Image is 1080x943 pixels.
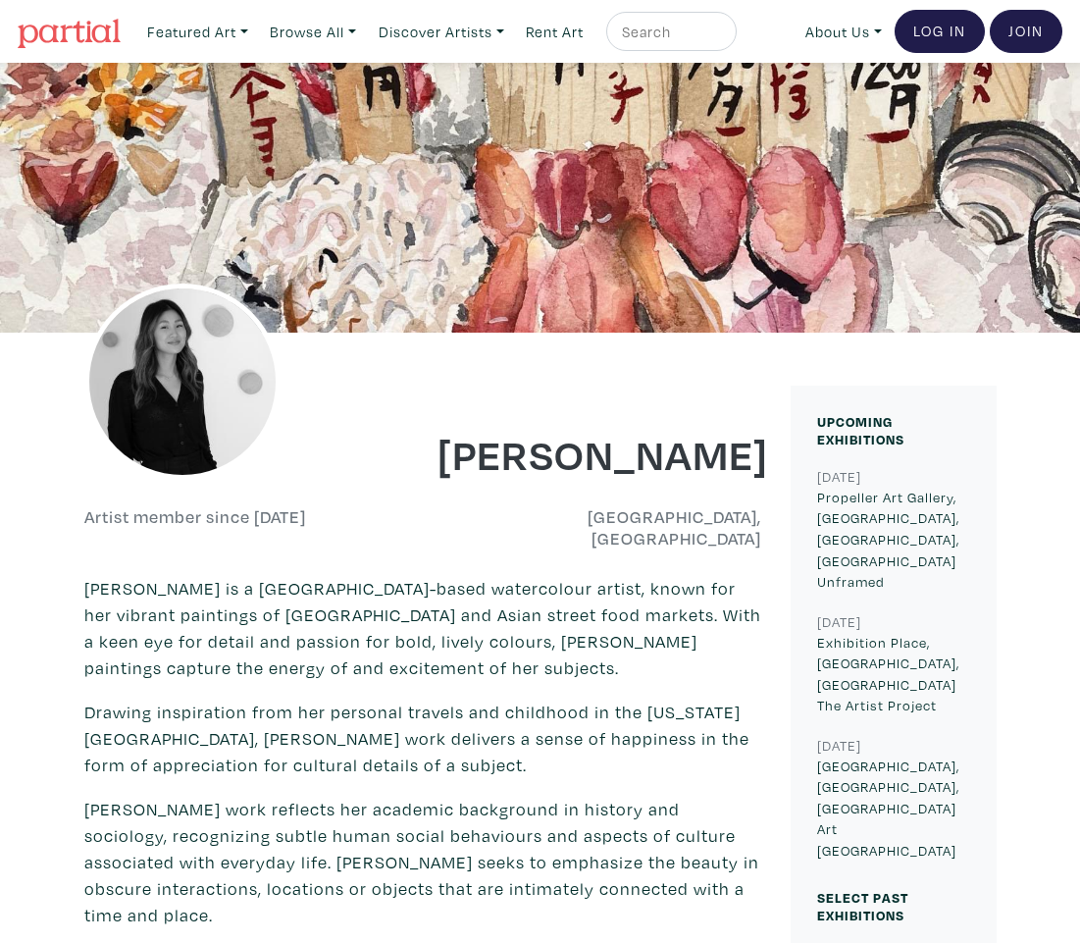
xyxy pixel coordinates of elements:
p: Drawing inspiration from her personal travels and childhood in the [US_STATE][GEOGRAPHIC_DATA], [... [84,699,761,778]
a: About Us [797,12,891,52]
h6: Artist member since [DATE] [84,506,306,528]
small: [DATE] [817,612,861,631]
p: [GEOGRAPHIC_DATA], [GEOGRAPHIC_DATA], [GEOGRAPHIC_DATA] Art [GEOGRAPHIC_DATA] [817,756,970,862]
p: [PERSON_NAME] work reflects her academic background in history and sociology, recognizing subtle ... [84,796,761,928]
img: phpThumb.php [84,284,281,480]
a: Featured Art [138,12,257,52]
a: Log In [895,10,985,53]
p: [PERSON_NAME] is a [GEOGRAPHIC_DATA]-based watercolour artist, known for her vibrant paintings of... [84,575,761,681]
h1: [PERSON_NAME] [437,427,761,480]
p: Propeller Art Gallery, [GEOGRAPHIC_DATA], [GEOGRAPHIC_DATA], [GEOGRAPHIC_DATA] Unframed [817,487,970,593]
small: Select Past Exhibitions [817,888,908,924]
a: Rent Art [517,12,592,52]
h6: [GEOGRAPHIC_DATA], [GEOGRAPHIC_DATA] [437,506,761,549]
a: Browse All [261,12,365,52]
small: [DATE] [817,467,861,486]
p: Exhibition Place, [GEOGRAPHIC_DATA], [GEOGRAPHIC_DATA] The Artist Project [817,632,970,716]
a: Discover Artists [370,12,513,52]
a: Join [990,10,1062,53]
small: Upcoming Exhibitions [817,412,904,448]
input: Search [620,20,718,44]
small: [DATE] [817,736,861,755]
